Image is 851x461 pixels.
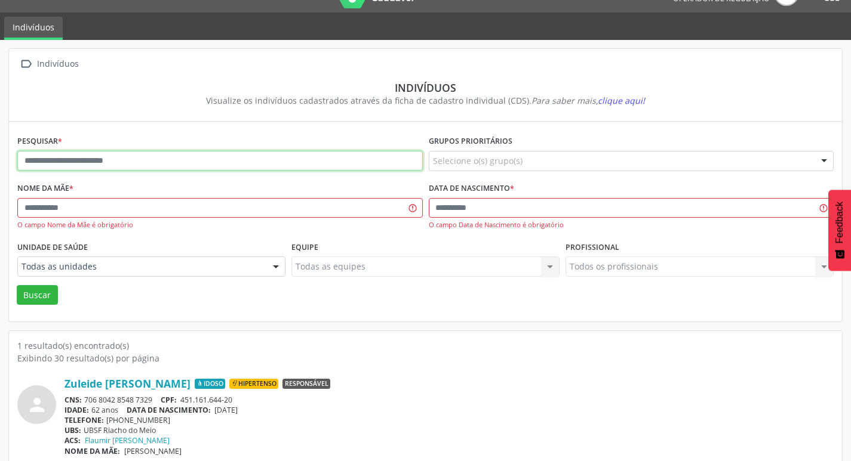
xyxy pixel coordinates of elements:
span: clique aqui! [598,95,645,106]
span: Selecione o(s) grupo(s) [433,154,523,167]
span: [PERSON_NAME] [124,446,182,456]
div: O campo Data de Nascimento é obrigatório [429,220,834,230]
span: CPF: [161,395,177,405]
div: 62 anos [64,405,834,415]
label: Profissional [566,238,619,256]
span: NOME DA MÃE: [64,446,120,456]
label: Nome da mãe [17,180,73,198]
div: [PHONE_NUMBER] [64,415,834,425]
a: Zuleide [PERSON_NAME] [64,377,191,390]
label: Unidade de saúde [17,238,88,256]
a: Flaumir [PERSON_NAME] [85,435,170,445]
button: Buscar [17,285,58,305]
div: 1 resultado(s) encontrado(s) [17,339,834,352]
div: Indivíduos [35,55,81,73]
span: ACS: [64,435,81,445]
span: [DATE] [214,405,238,415]
span: Hipertenso [229,379,278,389]
span: 451.161.644-20 [180,395,232,405]
a: Indivíduos [4,17,63,40]
label: Grupos prioritários [429,132,512,151]
span: Responsável [282,379,330,389]
div: 706 8042 8548 7329 [64,395,834,405]
i: Para saber mais, [532,95,645,106]
div: Indivíduos [26,81,825,94]
span: IDADE: [64,405,89,415]
div: Visualize os indivíduos cadastrados através da ficha de cadastro individual (CDS). [26,94,825,107]
span: DATA DE NASCIMENTO: [127,405,211,415]
span: Feedback [834,202,845,243]
a:  Indivíduos [17,55,81,73]
label: Data de nascimento [429,180,514,198]
span: CNS: [64,395,82,405]
div: O campo Nome da Mãe é obrigatório [17,220,423,230]
div: UBSF Riacho do Meio [64,425,834,435]
i: person [26,394,48,416]
label: Equipe [291,238,318,256]
span: Todas as unidades [21,261,261,273]
span: UBS: [64,425,81,435]
span: Idoso [195,379,225,389]
span: TELEFONE: [64,415,104,425]
div: Exibindo 30 resultado(s) por página [17,352,834,364]
label: Pesquisar [17,132,62,151]
button: Feedback - Mostrar pesquisa [828,190,851,271]
i:  [17,55,35,73]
